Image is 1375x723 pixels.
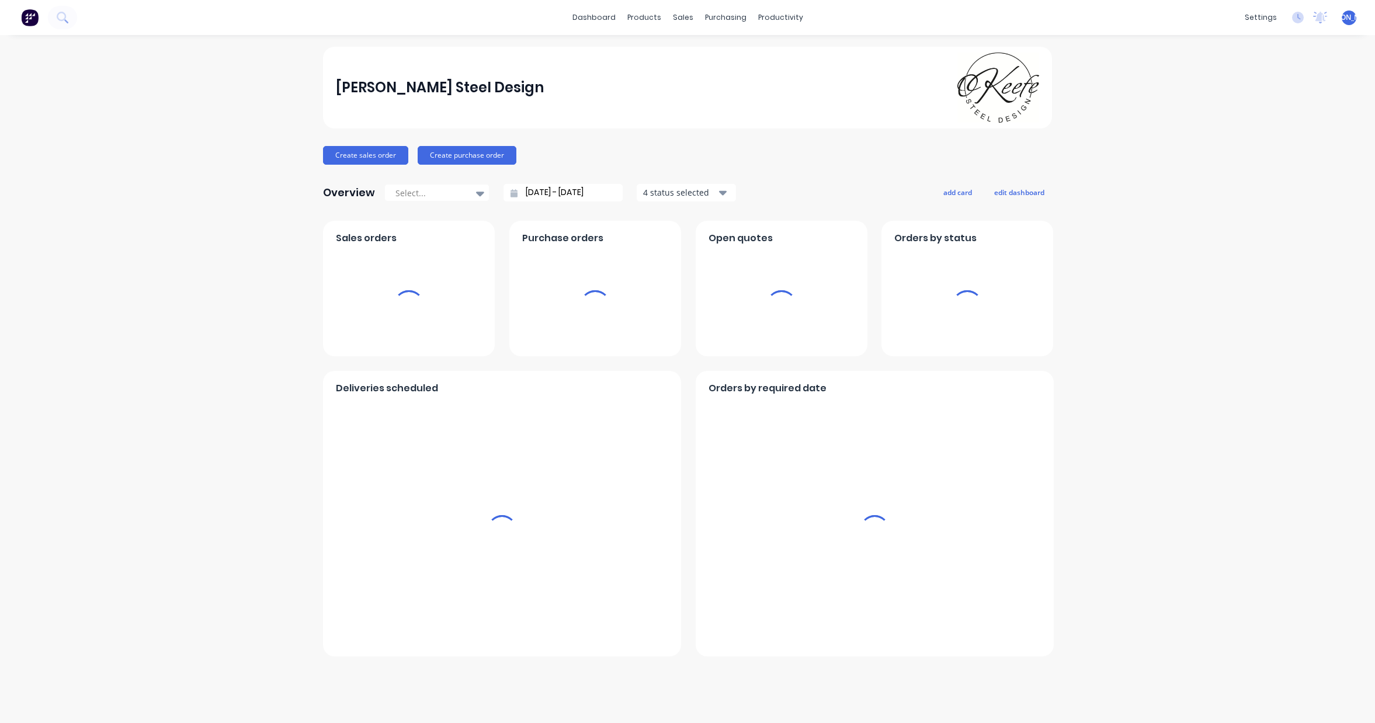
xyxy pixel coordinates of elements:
div: Overview [323,181,375,204]
div: sales [667,9,699,26]
span: Purchase orders [522,231,603,245]
div: 4 status selected [643,186,717,199]
span: Deliveries scheduled [336,381,438,395]
button: Create sales order [323,146,408,165]
button: Create purchase order [418,146,516,165]
div: settings [1239,9,1283,26]
img: Factory [21,9,39,26]
span: Sales orders [336,231,397,245]
button: edit dashboard [987,185,1052,200]
button: add card [936,185,980,200]
a: dashboard [567,9,621,26]
div: [PERSON_NAME] Steel Design [336,76,544,99]
div: productivity [752,9,809,26]
div: products [621,9,667,26]
img: O'Keefe Steel Design [957,53,1039,123]
div: purchasing [699,9,752,26]
span: Orders by required date [709,381,827,395]
span: Open quotes [709,231,773,245]
button: 4 status selected [637,184,736,201]
span: Orders by status [894,231,977,245]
